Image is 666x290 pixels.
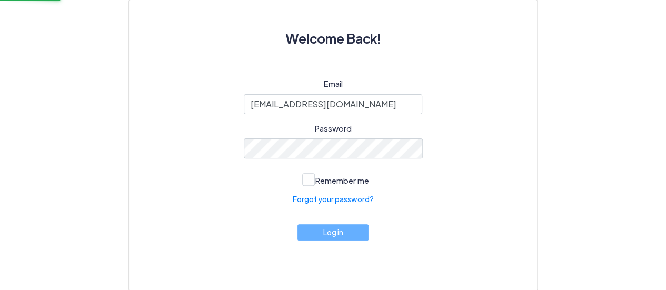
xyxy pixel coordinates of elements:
[293,194,374,205] a: Forgot your password?
[324,78,343,90] label: Email
[154,25,512,52] h3: Welcome Back!
[297,224,369,241] button: Log in
[315,175,369,185] span: Remember me
[315,123,352,135] label: Password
